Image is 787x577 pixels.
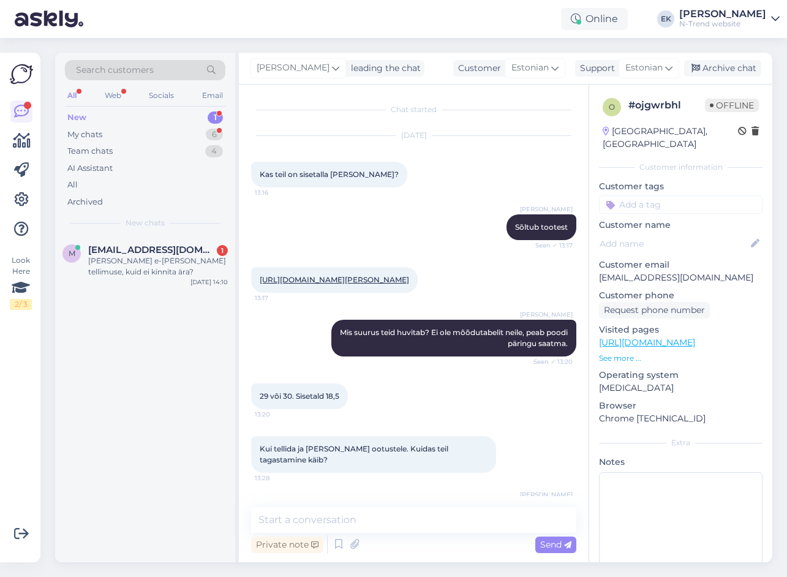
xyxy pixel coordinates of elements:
[10,299,32,310] div: 2 / 3
[705,99,759,112] span: Offline
[255,410,301,419] span: 13:20
[217,245,228,256] div: 1
[575,62,615,75] div: Support
[251,537,323,553] div: Private note
[65,88,79,104] div: All
[260,391,339,401] span: 29 või 30. Sisetald 18,5
[599,180,763,193] p: Customer tags
[10,255,32,310] div: Look Here
[260,444,450,464] span: Kui tellida ja [PERSON_NAME] ootustele. Kuidas teil tagastamine käib?
[527,241,573,250] span: Seen ✓ 13:17
[599,353,763,364] p: See more ...
[599,337,695,348] a: [URL][DOMAIN_NAME]
[599,323,763,336] p: Visited pages
[453,62,501,75] div: Customer
[67,179,78,191] div: All
[67,196,103,208] div: Archived
[255,293,301,303] span: 13:17
[146,88,176,104] div: Socials
[515,222,568,232] span: Sõltub tootest
[599,302,710,319] div: Request phone number
[599,195,763,214] input: Add a tag
[599,399,763,412] p: Browser
[511,61,549,75] span: Estonian
[679,9,766,19] div: [PERSON_NAME]
[599,369,763,382] p: Operating system
[603,125,738,151] div: [GEOGRAPHIC_DATA], [GEOGRAPHIC_DATA]
[205,145,223,157] div: 4
[257,61,329,75] span: [PERSON_NAME]
[684,60,761,77] div: Archive chat
[599,382,763,394] p: [MEDICAL_DATA]
[625,61,663,75] span: Estonian
[102,88,124,104] div: Web
[340,328,570,348] span: Mis suurus teid huvitab? Ei ole mõõdutabelit neile, peab poodi päringu saatma.
[251,104,576,115] div: Chat started
[88,244,216,255] span: Maili.gorjuova@gmail.com
[679,9,780,29] a: [PERSON_NAME]N-Trend website
[540,539,571,550] span: Send
[679,19,766,29] div: N-Trend website
[600,237,748,251] input: Add name
[206,129,223,141] div: 6
[657,10,674,28] div: EK
[88,255,228,277] div: [PERSON_NAME] e-[PERSON_NAME] tellimuse, kuid ei kinnita ära?
[67,111,86,124] div: New
[599,437,763,448] div: Extra
[599,258,763,271] p: Customer email
[10,62,33,86] img: Askly Logo
[520,205,573,214] span: [PERSON_NAME]
[255,188,301,197] span: 13:16
[520,490,573,499] span: [PERSON_NAME]
[67,162,113,175] div: AI Assistant
[260,275,409,284] a: [URL][DOMAIN_NAME][PERSON_NAME]
[599,412,763,425] p: Chrome [TECHNICAL_ID]
[200,88,225,104] div: Email
[76,64,154,77] span: Search customers
[599,271,763,284] p: [EMAIL_ADDRESS][DOMAIN_NAME]
[260,170,399,179] span: Kas teil on sisetalla [PERSON_NAME]?
[599,162,763,173] div: Customer information
[67,129,102,141] div: My chats
[67,145,113,157] div: Team chats
[609,102,615,111] span: o
[527,357,573,366] span: Seen ✓ 13:20
[69,249,75,258] span: M
[126,217,165,228] span: New chats
[251,130,576,141] div: [DATE]
[190,277,228,287] div: [DATE] 14:10
[520,310,573,319] span: [PERSON_NAME]
[628,98,705,113] div: # ojgwrbhl
[255,473,301,483] span: 13:28
[208,111,223,124] div: 1
[599,289,763,302] p: Customer phone
[561,8,628,30] div: Online
[599,219,763,232] p: Customer name
[346,62,421,75] div: leading the chat
[599,456,763,469] p: Notes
